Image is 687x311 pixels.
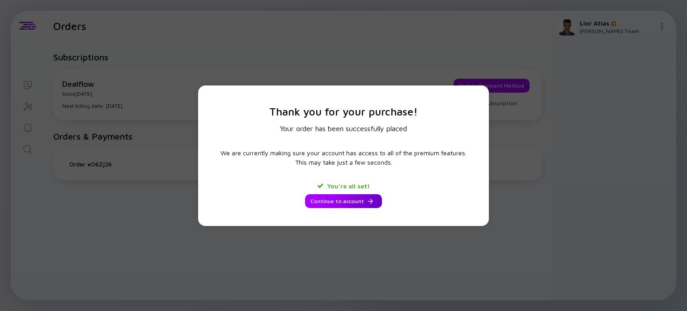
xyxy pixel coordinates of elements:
div: Your order has been successfully placed [221,123,466,134]
h1: Thank you for your purchase! [269,103,418,119]
button: Continue to account [305,194,382,208]
div: We are currently making sure your account has access to all of the premium features. This may tak... [221,123,466,208]
div: You're all set! [317,181,370,191]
